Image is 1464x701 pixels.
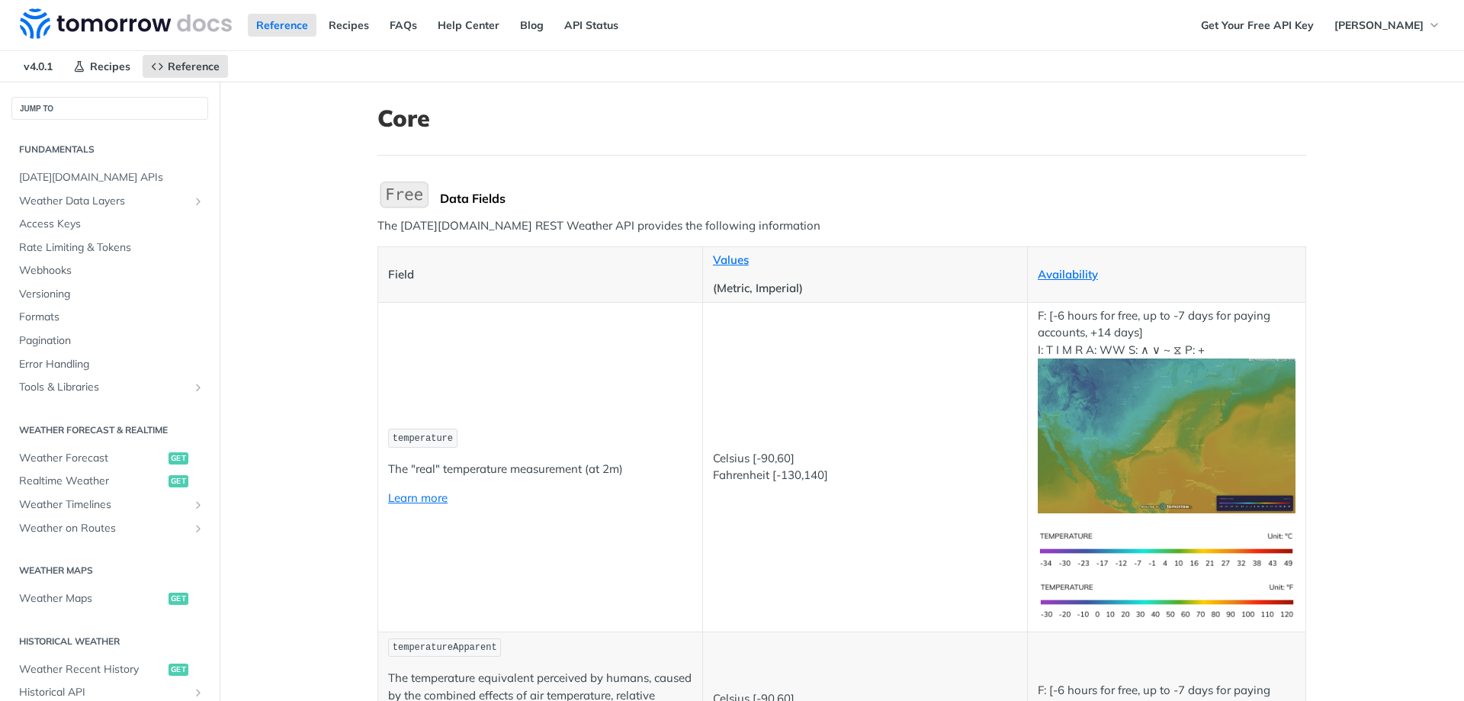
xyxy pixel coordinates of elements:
button: Show subpages for Tools & Libraries [192,381,204,394]
a: Access Keys [11,213,208,236]
h2: Weather Maps [11,564,208,577]
a: [DATE][DOMAIN_NAME] APIs [11,166,208,189]
h2: Historical Weather [11,635,208,648]
a: Weather TimelinesShow subpages for Weather Timelines [11,494,208,516]
span: v4.0.1 [15,55,61,78]
span: Expand image [1038,542,1295,556]
code: temperatureApparent [388,638,501,658]
span: get [169,593,188,605]
a: FAQs [381,14,425,37]
a: Webhooks [11,259,208,282]
span: Weather Forecast [19,451,165,466]
span: Historical API [19,685,188,700]
a: Weather on RoutesShow subpages for Weather on Routes [11,517,208,540]
a: Realtime Weatherget [11,470,208,493]
p: Field [388,266,692,284]
img: temperature [1038,359,1295,513]
button: Show subpages for Weather on Routes [192,523,204,535]
span: Expand image [1038,428,1295,442]
img: Tomorrow.io Weather API Docs [20,8,232,39]
code: temperature [388,429,457,448]
img: temperature-si [1038,525,1295,576]
a: Pagination [11,330,208,352]
span: Tools & Libraries [19,380,188,395]
span: get [169,452,188,465]
a: Reference [143,55,228,78]
a: Recipes [65,55,139,78]
a: Tools & LibrariesShow subpages for Tools & Libraries [11,376,208,399]
a: Recipes [320,14,377,37]
span: Rate Limiting & Tokens [19,240,204,256]
span: Access Keys [19,217,204,232]
span: get [169,664,188,676]
span: [PERSON_NAME] [1334,18,1424,32]
a: Formats [11,306,208,329]
p: The "real" temperature measurement (at 2m) [388,461,692,478]
a: Reference [248,14,316,37]
a: Weather Forecastget [11,447,208,470]
img: temperature-us [1038,576,1295,627]
span: Formats [19,310,204,325]
span: Weather Timelines [19,497,188,513]
span: Weather Maps [19,591,165,606]
a: Availability [1038,267,1098,281]
span: Error Handling [19,357,204,372]
p: (Metric, Imperial) [713,280,1017,297]
button: JUMP TO [11,97,208,120]
a: Error Handling [11,353,208,376]
a: Weather Mapsget [11,587,208,610]
span: Weather Recent History [19,662,165,677]
a: API Status [556,14,627,37]
a: Help Center [429,14,508,37]
span: Expand image [1038,593,1295,607]
p: The [DATE][DOMAIN_NAME] REST Weather API provides the following information [377,217,1306,235]
a: Get Your Free API Key [1193,14,1322,37]
a: Weather Data LayersShow subpages for Weather Data Layers [11,190,208,213]
span: Weather Data Layers [19,194,188,209]
span: Pagination [19,333,204,349]
button: [PERSON_NAME] [1326,14,1449,37]
span: get [169,475,188,487]
div: Data Fields [440,191,1306,206]
button: Show subpages for Weather Timelines [192,499,204,511]
a: Blog [512,14,552,37]
p: F: [-6 hours for free, up to -7 days for paying accounts, +14 days] I: T I M R A: WW S: ∧ ∨ ~ ⧖ P: + [1038,307,1295,513]
h2: Fundamentals [11,143,208,156]
a: Values [713,252,749,267]
span: Versioning [19,287,204,302]
span: Reference [168,59,220,73]
span: Weather on Routes [19,521,188,536]
h2: Weather Forecast & realtime [11,423,208,437]
button: Show subpages for Weather Data Layers [192,195,204,207]
h1: Core [377,105,1306,132]
span: Recipes [90,59,130,73]
a: Weather Recent Historyget [11,658,208,681]
span: Realtime Weather [19,474,165,489]
a: Versioning [11,283,208,306]
a: Learn more [388,490,448,505]
a: Rate Limiting & Tokens [11,236,208,259]
span: [DATE][DOMAIN_NAME] APIs [19,170,204,185]
p: Celsius [-90,60] Fahrenheit [-130,140] [713,450,1017,484]
button: Show subpages for Historical API [192,687,204,699]
span: Webhooks [19,263,204,278]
